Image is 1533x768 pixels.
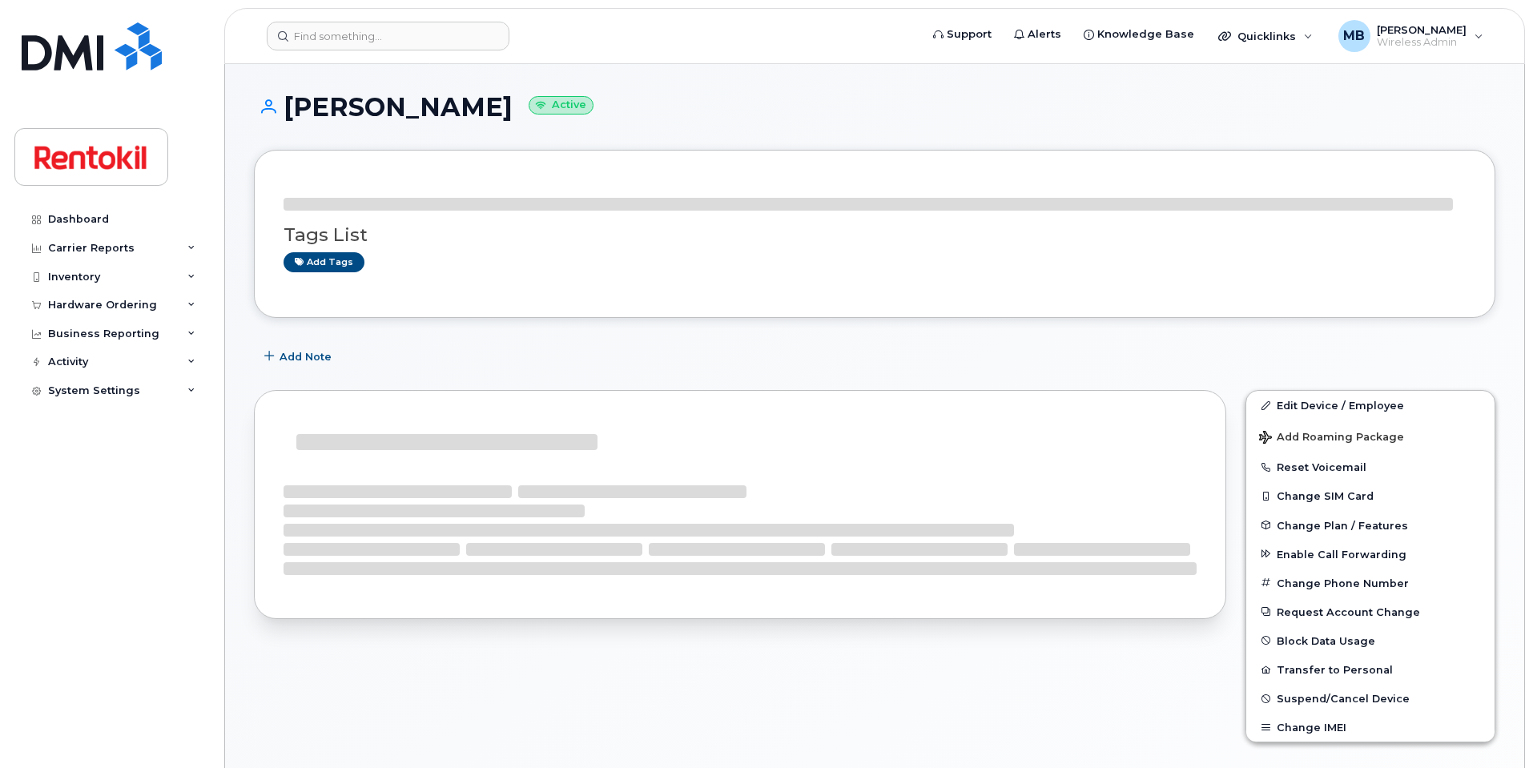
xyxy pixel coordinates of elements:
small: Active [529,96,593,115]
button: Block Data Usage [1246,626,1495,655]
a: Add tags [284,252,364,272]
span: Change Plan / Features [1277,519,1408,531]
a: Edit Device / Employee [1246,391,1495,420]
button: Enable Call Forwarding [1246,540,1495,569]
button: Change IMEI [1246,713,1495,742]
button: Add Note [254,342,345,371]
button: Suspend/Cancel Device [1246,684,1495,713]
span: Add Note [280,349,332,364]
button: Change SIM Card [1246,481,1495,510]
span: Enable Call Forwarding [1277,548,1406,560]
button: Change Phone Number [1246,569,1495,597]
button: Add Roaming Package [1246,420,1495,452]
button: Reset Voicemail [1246,452,1495,481]
button: Request Account Change [1246,597,1495,626]
span: Add Roaming Package [1259,431,1404,446]
span: Suspend/Cancel Device [1277,693,1410,705]
button: Change Plan / Features [1246,511,1495,540]
h1: [PERSON_NAME] [254,93,1495,121]
h3: Tags List [284,225,1466,245]
button: Transfer to Personal [1246,655,1495,684]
